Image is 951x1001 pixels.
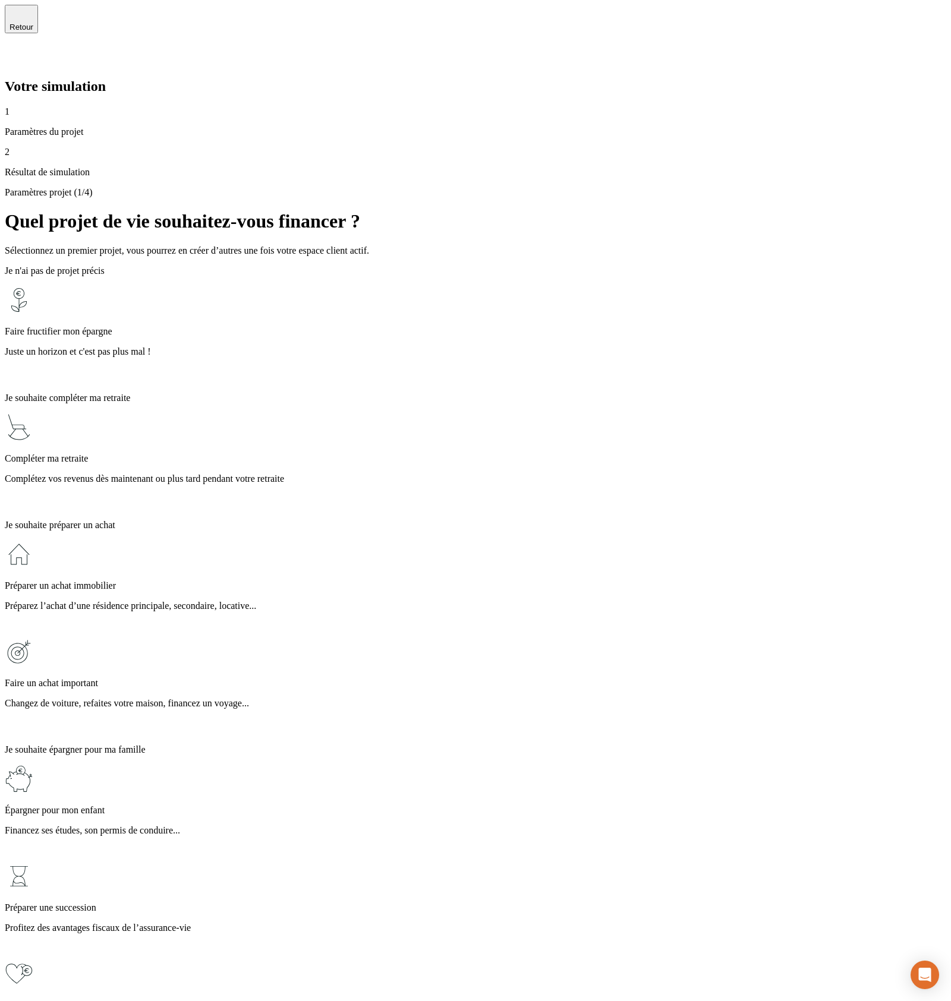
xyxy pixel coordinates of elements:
h2: Votre simulation [5,78,946,94]
p: Résultat de simulation [5,167,946,178]
p: Je n'ai pas de projet précis [5,266,946,276]
span: Retour [10,23,33,31]
p: Préparer une succession [5,902,946,913]
span: Sélectionnez un premier projet, vous pourrez en créer d’autres une fois votre espace client actif. [5,245,369,255]
p: Faire un achat important [5,678,946,689]
p: Épargner pour mon enfant [5,805,946,816]
h1: Quel projet de vie souhaitez-vous financer ? [5,210,946,232]
p: Juste un horizon et c'est pas plus mal ! [5,346,946,357]
p: Financez ses études, son permis de conduire... [5,825,946,836]
button: Retour [5,5,38,33]
p: 1 [5,106,946,117]
p: Complétez vos revenus dès maintenant ou plus tard pendant votre retraite [5,473,946,484]
p: Faire fructifier mon épargne [5,326,946,337]
p: Profitez des avantages fiscaux de l’assurance-vie [5,923,946,933]
p: Je souhaite épargner pour ma famille [5,744,946,755]
div: Open Intercom Messenger [911,961,939,989]
p: Changez de voiture, refaites votre maison, financez un voyage... [5,698,946,709]
p: Préparez l’achat d’une résidence principale, secondaire, locative... [5,601,946,611]
p: Préparer un achat immobilier [5,580,946,591]
p: Je souhaite préparer un achat [5,520,946,531]
p: 2 [5,147,946,157]
p: Paramètres du projet [5,127,946,137]
p: Compléter ma retraite [5,453,946,464]
p: Paramètres projet (1/4) [5,187,946,198]
p: Je souhaite compléter ma retraite [5,393,946,403]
